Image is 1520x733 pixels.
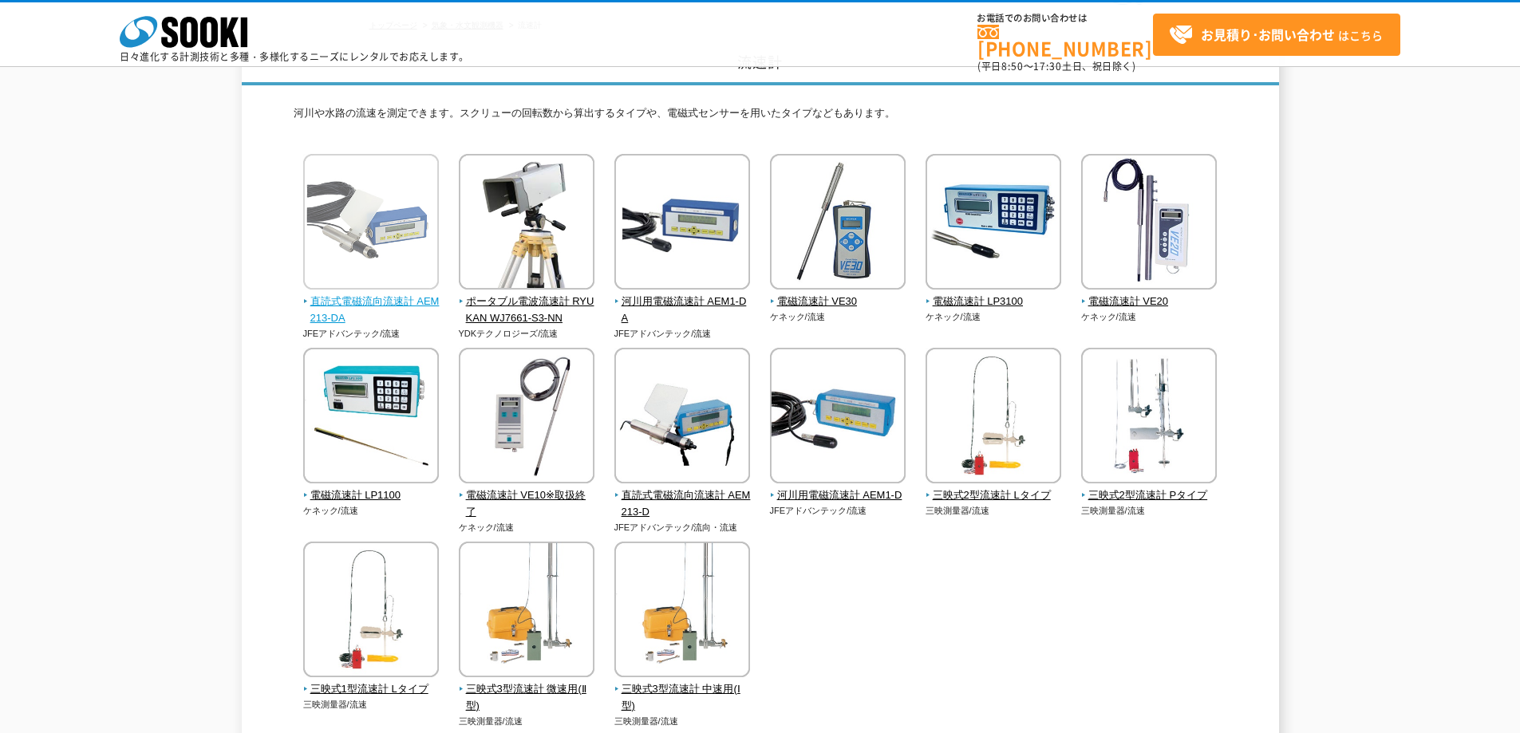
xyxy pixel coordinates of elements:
[614,681,751,715] span: 三映式3型流速計 中速用(Ⅰ型)
[1081,278,1218,310] a: 電磁流速計 VE20
[926,487,1062,504] span: 三映式2型流速計 Lタイプ
[770,504,906,518] p: JFEアドバンテック/流速
[294,105,1227,130] p: 河川や水路の流速を測定できます。スクリューの回転数から算出するタイプや、電磁式センサーを用いたタイプなどもあります。
[614,521,751,534] p: JFEアドバンテック/流向・流速
[977,14,1153,23] span: お電話でのお問い合わせは
[1033,59,1062,73] span: 17:30
[926,154,1061,294] img: 電磁流速計 LP3100
[459,542,594,681] img: 三映式3型流速計 微速用(Ⅱ型)
[459,715,595,728] p: 三映測量器/流速
[926,278,1062,310] a: 電磁流速計 LP3100
[614,715,751,728] p: 三映測量器/流速
[303,666,440,698] a: 三映式1型流速計 Lタイプ
[459,681,595,715] span: 三映式3型流速計 微速用(Ⅱ型)
[303,698,440,711] p: 三映測量器/流速
[1081,294,1218,310] span: 電磁流速計 VE20
[977,25,1153,57] a: [PHONE_NUMBER]
[614,294,751,327] span: 河川用電磁流速計 AEM1-DA
[459,472,595,520] a: 電磁流速計 VE10※取扱終了
[303,472,440,504] a: 電磁流速計 LP1100
[459,348,594,487] img: 電磁流速計 VE10※取扱終了
[1081,154,1217,294] img: 電磁流速計 VE20
[303,278,440,326] a: 直読式電磁流向流速計 AEM213-DA
[926,472,1062,504] a: 三映式2型流速計 Lタイプ
[614,327,751,341] p: JFEアドバンテック/流速
[926,294,1062,310] span: 電磁流速計 LP3100
[926,310,1062,324] p: ケネック/流速
[770,154,906,294] img: 電磁流速計 VE30
[614,472,751,520] a: 直読式電磁流向流速計 AEM213-D
[770,472,906,504] a: 河川用電磁流速計 AEM1-D
[303,542,439,681] img: 三映式1型流速計 Lタイプ
[614,348,750,487] img: 直読式電磁流向流速計 AEM213-D
[1081,472,1218,504] a: 三映式2型流速計 Pタイプ
[303,504,440,518] p: ケネック/流速
[459,154,594,294] img: ポータブル電波流速計 RYUKAN WJ7661-S3-NN
[459,666,595,714] a: 三映式3型流速計 微速用(Ⅱ型)
[1081,348,1217,487] img: 三映式2型流速計 Pタイプ
[614,542,750,681] img: 三映式3型流速計 中速用(Ⅰ型)
[303,294,440,327] span: 直読式電磁流向流速計 AEM213-DA
[1201,25,1335,44] strong: お見積り･お問い合わせ
[614,487,751,521] span: 直読式電磁流向流速計 AEM213-D
[770,278,906,310] a: 電磁流速計 VE30
[120,52,469,61] p: 日々進化する計測技術と多種・多様化するニーズにレンタルでお応えします。
[303,327,440,341] p: JFEアドバンテック/流速
[303,348,439,487] img: 電磁流速計 LP1100
[1169,23,1383,47] span: はこちら
[459,327,595,341] p: YDKテクノロジーズ/流速
[1153,14,1400,56] a: お見積り･お問い合わせはこちら
[770,487,906,504] span: 河川用電磁流速計 AEM1-D
[926,504,1062,518] p: 三映測量器/流速
[1081,504,1218,518] p: 三映測量器/流速
[926,348,1061,487] img: 三映式2型流速計 Lタイプ
[459,294,595,327] span: ポータブル電波流速計 RYUKAN WJ7661-S3-NN
[459,521,595,534] p: ケネック/流速
[303,154,439,294] img: 直読式電磁流向流速計 AEM213-DA
[1001,59,1024,73] span: 8:50
[770,348,906,487] img: 河川用電磁流速計 AEM1-D
[614,278,751,326] a: 河川用電磁流速計 AEM1-DA
[303,681,440,698] span: 三映式1型流速計 Lタイプ
[459,487,595,521] span: 電磁流速計 VE10※取扱終了
[614,666,751,714] a: 三映式3型流速計 中速用(Ⅰ型)
[770,310,906,324] p: ケネック/流速
[459,278,595,326] a: ポータブル電波流速計 RYUKAN WJ7661-S3-NN
[303,487,440,504] span: 電磁流速計 LP1100
[770,294,906,310] span: 電磁流速計 VE30
[977,59,1135,73] span: (平日 ～ 土日、祝日除く)
[1081,310,1218,324] p: ケネック/流速
[1081,487,1218,504] span: 三映式2型流速計 Pタイプ
[614,154,750,294] img: 河川用電磁流速計 AEM1-DA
